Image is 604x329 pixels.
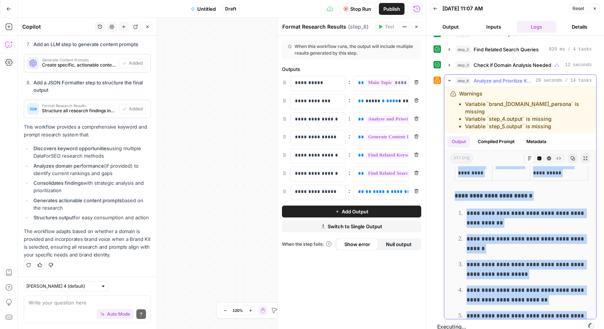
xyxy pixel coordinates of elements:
button: 12 seconds [444,59,596,71]
button: Output [431,21,471,33]
span: Format Research Results [42,104,116,107]
strong: Discovers keyword opportunities [33,145,109,151]
p: This workflow provides a comprehensive keyword and prompt research system that: [24,123,151,139]
span: Find Related Search Queries [474,46,539,53]
div: When this workflow runs, the output will include multiple results generated by this step. [288,43,415,57]
li: Variable `step_4.output` is missing [465,115,590,123]
strong: Structures output [33,215,74,220]
button: Add Output [282,206,421,217]
strong: Analyzes domain performance [33,163,104,169]
span: Stop Run [350,5,371,13]
button: Output [447,136,470,147]
button: Reset [569,4,588,13]
button: Auto Mode [97,309,133,319]
span: Analyze and Prioritize Keywords [474,77,533,84]
span: Show error [344,241,370,248]
button: Details [559,21,600,33]
div: Outputs [282,65,421,73]
strong: Consolidates findings [33,180,83,186]
span: : [348,168,350,177]
span: : [348,132,350,141]
div: Copilot [22,23,93,30]
strong: Add a JSON Formatter step to structure the final output [33,80,143,93]
button: 829 ms / 4 tasks [444,43,596,55]
div: 29 seconds / 14 tasks [444,87,596,319]
span: Publish [383,5,400,13]
span: step_2 [455,46,471,53]
button: Metadata [522,136,551,147]
span: : [348,186,350,195]
span: Reset [572,5,584,12]
span: Null output [386,241,412,248]
span: Auto Mode [107,311,130,317]
button: Stop Run [339,3,376,15]
span: ( step_8 ) [348,23,368,30]
span: Switch to Single Output [328,223,382,230]
span: Generate Content Prompts [42,58,116,62]
div: Warnings [459,90,590,130]
button: Added [119,104,146,114]
li: using multiple DataForSEO research methods [32,145,151,159]
li: Variable `step_5.output` is missing [465,123,590,130]
li: with strategic analysis and prioritization [32,179,151,194]
button: Null output [378,238,420,250]
span: 120% [233,307,243,313]
button: 29 seconds / 14 tasks [444,75,596,87]
li: for easy consumption and action [32,214,151,221]
span: step_3 [455,61,471,69]
span: Added [129,106,143,112]
span: Add Output [342,208,368,215]
button: Publish [379,3,405,15]
strong: Add an LLM step to generate content prompts [33,41,138,47]
span: Structure all research findings into an organized, actionable format [42,107,116,114]
span: Draft [225,6,236,12]
span: Added [129,60,143,67]
span: Check if Domain Analysis Needed [474,61,551,69]
a: When the step fails: [282,241,332,248]
button: Compiled Prompt [473,136,519,147]
button: Logs [517,21,557,33]
span: 829 ms / 4 tasks [549,46,592,53]
span: Test [385,23,394,30]
p: The workflow adapts based on whether a domain is provided and incorporates brand voice when a Bra... [24,228,151,259]
span: 29 seconds / 14 tasks [536,77,592,84]
li: based on the research [32,197,151,212]
button: Test [375,22,397,32]
button: Inputs [474,21,514,33]
span: 12 seconds [565,62,592,68]
textarea: Format Research Results [282,23,346,30]
span: : [348,114,350,123]
span: : [348,77,350,86]
span: step_6 [455,77,471,84]
span: : [348,96,350,104]
button: Added [119,58,146,68]
button: Untitled [186,3,220,15]
button: Switch to Single Output [282,220,421,232]
strong: Generates actionable content prompts [33,197,122,203]
span: Untitled [197,5,216,13]
span: string [450,154,473,163]
li: (if provided) to identify current rankings and gaps [32,162,151,177]
span: Create specific, actionable content prompts based on keyword research [42,62,116,68]
span: : [348,150,350,159]
li: Variable `brand_[DOMAIN_NAME]_persona` is missing [465,100,590,115]
input: Claude Sonnet 4 (default) [26,283,98,290]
